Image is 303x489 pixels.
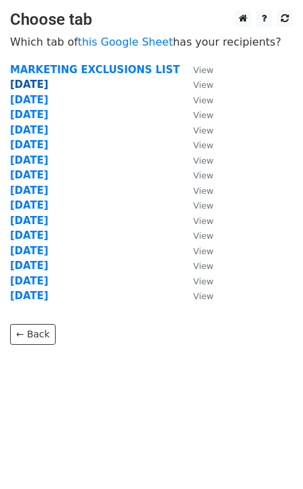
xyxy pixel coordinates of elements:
[193,125,213,135] small: View
[193,246,213,256] small: View
[193,231,213,241] small: View
[10,229,48,241] a: [DATE]
[193,140,213,150] small: View
[10,64,180,76] a: MARKETING EXCLUSIONS LIST
[180,78,213,91] a: View
[180,154,213,166] a: View
[180,169,213,181] a: View
[10,78,48,91] a: [DATE]
[193,110,213,120] small: View
[180,290,213,302] a: View
[193,261,213,271] small: View
[180,275,213,287] a: View
[193,216,213,226] small: View
[193,186,213,196] small: View
[180,215,213,227] a: View
[193,170,213,180] small: View
[10,199,48,211] a: [DATE]
[193,95,213,105] small: View
[10,139,48,151] a: [DATE]
[10,260,48,272] a: [DATE]
[10,109,48,121] a: [DATE]
[10,245,48,257] a: [DATE]
[180,124,213,136] a: View
[10,184,48,197] a: [DATE]
[193,156,213,166] small: View
[193,291,213,301] small: View
[180,229,213,241] a: View
[10,290,48,302] a: [DATE]
[180,245,213,257] a: View
[193,276,213,286] small: View
[193,65,213,75] small: View
[180,260,213,272] a: View
[193,80,213,90] small: View
[180,199,213,211] a: View
[78,36,173,48] a: this Google Sheet
[10,35,293,49] p: Which tab of has your recipients?
[10,169,48,181] a: [DATE]
[193,201,213,211] small: View
[10,275,48,287] a: [DATE]
[10,154,48,166] a: [DATE]
[10,94,48,106] a: [DATE]
[180,184,213,197] a: View
[180,64,213,76] a: View
[180,94,213,106] a: View
[10,324,56,345] a: ← Back
[10,10,293,30] h3: Choose tab
[236,425,303,489] iframe: Chat Widget
[180,109,213,121] a: View
[180,139,213,151] a: View
[10,124,48,136] a: [DATE]
[10,215,48,227] a: [DATE]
